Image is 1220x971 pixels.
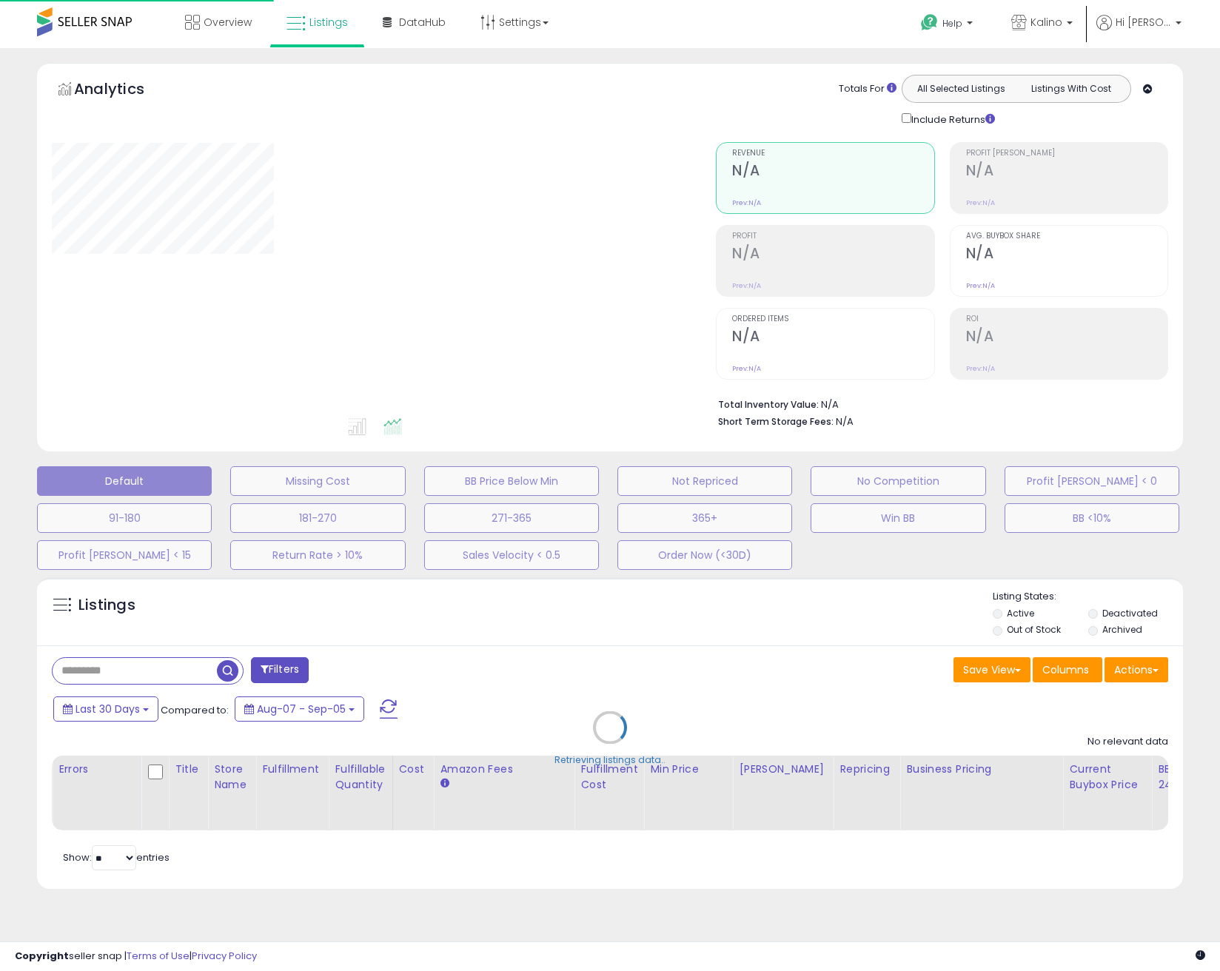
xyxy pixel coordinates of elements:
span: Profit [PERSON_NAME] [966,149,1167,158]
span: Overview [204,15,252,30]
h2: N/A [966,245,1167,265]
button: 365+ [617,503,792,533]
div: Include Returns [891,110,1013,127]
button: Sales Velocity < 0.5 [424,540,599,570]
button: BB <10% [1005,503,1179,533]
small: Prev: N/A [966,364,995,373]
h2: N/A [966,328,1167,348]
span: N/A [836,414,854,429]
a: Hi [PERSON_NAME] [1096,15,1182,48]
button: Missing Cost [230,466,405,496]
span: Kalino [1030,15,1062,30]
h2: N/A [732,245,934,265]
span: Ordered Items [732,315,934,323]
small: Prev: N/A [732,364,761,373]
div: Totals For [839,82,896,96]
button: Order Now (<30D) [617,540,792,570]
span: Help [942,17,962,30]
a: Help [909,2,988,48]
button: Not Repriced [617,466,792,496]
b: Short Term Storage Fees: [718,415,834,428]
button: All Selected Listings [906,79,1016,98]
span: Revenue [732,149,934,158]
button: Listings With Cost [1016,79,1126,98]
h2: N/A [732,162,934,182]
button: Default [37,466,212,496]
button: Profit [PERSON_NAME] < 0 [1005,466,1179,496]
small: Prev: N/A [966,198,995,207]
button: 271-365 [424,503,599,533]
button: 181-270 [230,503,405,533]
button: 91-180 [37,503,212,533]
button: No Competition [811,466,985,496]
span: Avg. Buybox Share [966,232,1167,241]
button: Return Rate > 10% [230,540,405,570]
div: Retrieving listings data.. [554,753,666,767]
small: Prev: N/A [966,281,995,290]
h5: Analytics [74,78,173,103]
span: DataHub [399,15,446,30]
i: Get Help [920,13,939,32]
h2: N/A [966,162,1167,182]
small: Prev: N/A [732,198,761,207]
span: ROI [966,315,1167,323]
small: Prev: N/A [732,281,761,290]
span: Listings [309,15,348,30]
b: Total Inventory Value: [718,398,819,411]
button: BB Price Below Min [424,466,599,496]
li: N/A [718,394,1157,412]
button: Profit [PERSON_NAME] < 15 [37,540,212,570]
button: Win BB [811,503,985,533]
span: Hi [PERSON_NAME] [1116,15,1171,30]
span: Profit [732,232,934,241]
h2: N/A [732,328,934,348]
